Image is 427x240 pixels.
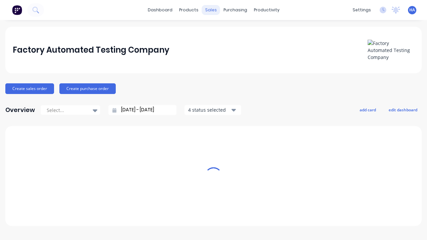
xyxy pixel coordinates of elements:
[368,40,414,61] img: Factory Automated Testing Company
[13,43,169,57] div: Factory Automated Testing Company
[202,5,220,15] div: sales
[12,5,22,15] img: Factory
[5,83,54,94] button: Create sales order
[409,7,415,13] span: HA
[384,105,422,114] button: edit dashboard
[220,5,251,15] div: purchasing
[59,83,116,94] button: Create purchase order
[349,5,374,15] div: settings
[355,105,380,114] button: add card
[184,105,241,115] button: 4 status selected
[5,103,35,117] div: Overview
[144,5,176,15] a: dashboard
[188,106,230,113] div: 4 status selected
[251,5,283,15] div: productivity
[176,5,202,15] div: products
